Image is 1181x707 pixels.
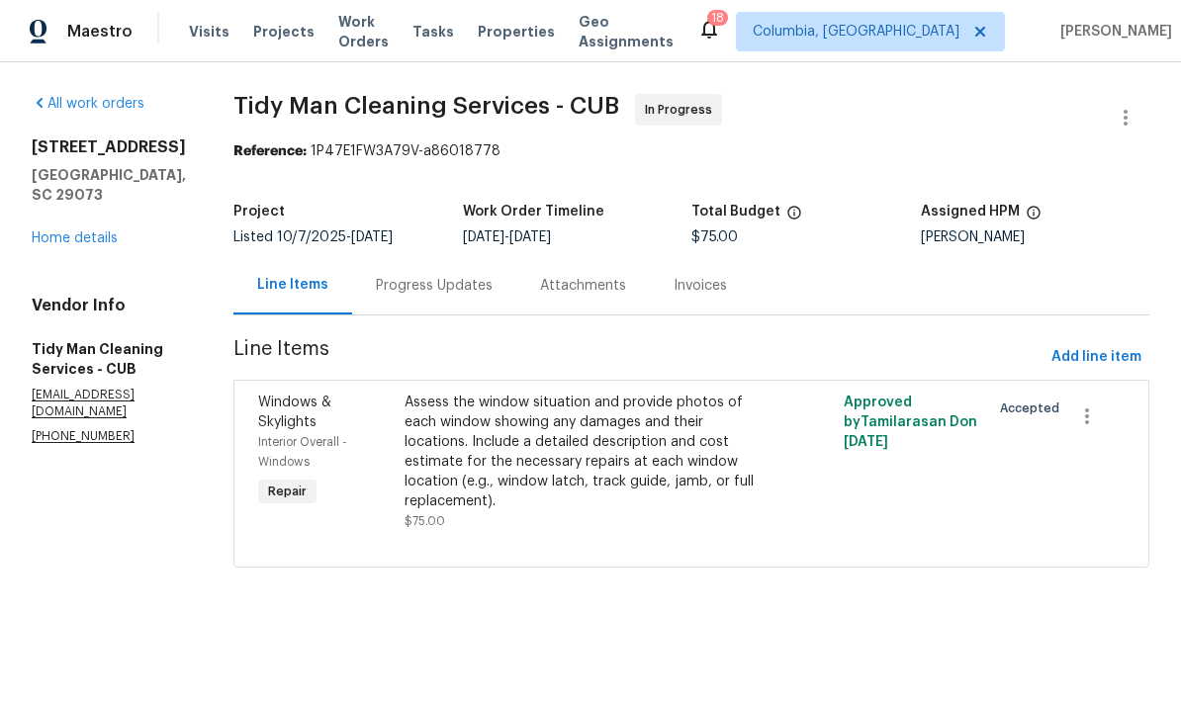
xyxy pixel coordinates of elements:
[32,296,186,315] h4: Vendor Info
[257,275,328,295] div: Line Items
[921,230,1150,244] div: [PERSON_NAME]
[463,205,604,219] h5: Work Order Timeline
[645,100,720,120] span: In Progress
[753,22,959,42] span: Columbia, [GEOGRAPHIC_DATA]
[233,339,1044,376] span: Line Items
[1026,205,1042,230] span: The hpm assigned to this work order.
[579,12,674,51] span: Geo Assignments
[277,230,346,244] span: 10/7/2025
[844,396,977,449] span: Approved by Tamilarasan D on
[277,230,393,244] span: -
[32,165,186,205] h5: [GEOGRAPHIC_DATA], SC 29073
[260,482,315,501] span: Repair
[674,276,727,296] div: Invoices
[32,430,135,443] chrome_annotation: [PHONE_NUMBER]
[786,205,802,230] span: The total cost of line items that have been proposed by Opendoor. This sum includes line items th...
[32,231,118,245] a: Home details
[405,393,759,511] div: Assess the window situation and provide photos of each window showing any damages and their locat...
[376,276,493,296] div: Progress Updates
[338,12,389,51] span: Work Orders
[233,230,393,244] span: Listed
[258,396,331,429] span: Windows & Skylights
[463,230,504,244] span: [DATE]
[189,22,229,42] span: Visits
[1044,339,1149,376] button: Add line item
[691,230,738,244] span: $75.00
[32,389,135,418] chrome_annotation: [EMAIL_ADDRESS][DOMAIN_NAME]
[463,230,551,244] span: -
[32,339,186,379] h5: Tidy Man Cleaning Services - CUB
[233,144,307,158] b: Reference:
[921,205,1020,219] h5: Assigned HPM
[32,137,186,157] h2: [STREET_ADDRESS]
[412,25,454,39] span: Tasks
[1000,398,1067,418] span: Accepted
[478,22,555,42] span: Properties
[1052,22,1172,42] span: [PERSON_NAME]
[540,276,626,296] div: Attachments
[233,94,619,118] span: Tidy Man Cleaning Services - CUB
[691,205,780,219] h5: Total Budget
[253,22,315,42] span: Projects
[351,230,393,244] span: [DATE]
[711,8,724,28] div: 18
[1051,345,1141,370] span: Add line item
[67,22,133,42] span: Maestro
[233,205,285,219] h5: Project
[233,141,1149,161] div: 1P47E1FW3A79V-a86018778
[32,97,144,111] a: All work orders
[509,230,551,244] span: [DATE]
[405,515,445,527] span: $75.00
[844,435,888,449] span: [DATE]
[258,436,347,468] span: Interior Overall - Windows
